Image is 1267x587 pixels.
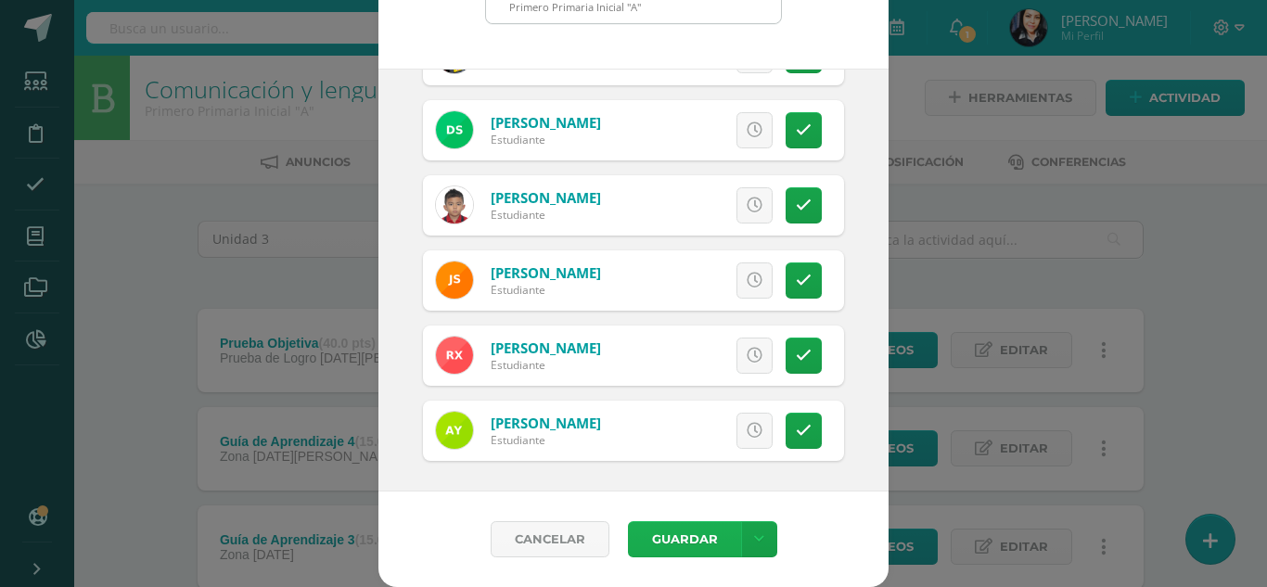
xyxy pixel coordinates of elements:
a: [PERSON_NAME] [491,263,601,282]
a: [PERSON_NAME] [491,188,601,207]
span: Excusa [648,188,699,223]
img: 680d568b9e414a354443a7e0c829cfb6.png [436,186,473,223]
a: [PERSON_NAME] [491,113,601,132]
span: Excusa [648,113,699,147]
a: [PERSON_NAME] [491,338,601,357]
a: [PERSON_NAME] [491,414,601,432]
div: Estudiante [491,207,601,223]
span: Excusa [648,338,699,373]
img: 561e1762ab84a67c049a98a255228364.png [436,111,473,148]
img: 80c3c806ee12fc8d2aaa6b7da7628a58.png [436,337,473,374]
span: Excusa [648,263,699,298]
div: Estudiante [491,282,601,298]
img: f38cb31cfe76406a31e5336b301d6c35.png [436,412,473,449]
img: b09d6ea21b8b56a890eab0a8b048c930.png [436,262,473,299]
span: Excusa [648,414,699,448]
a: Cancelar [491,521,609,557]
div: Estudiante [491,432,601,448]
div: Estudiante [491,132,601,147]
button: Guardar [628,521,741,557]
div: Estudiante [491,357,601,373]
